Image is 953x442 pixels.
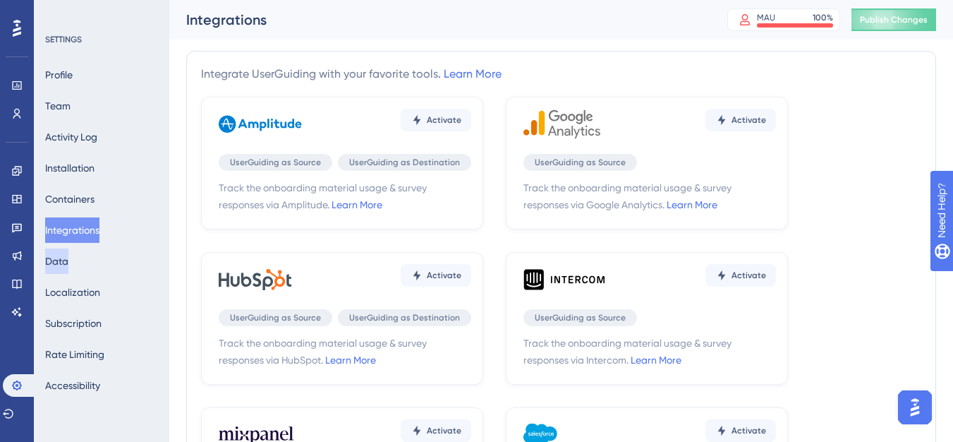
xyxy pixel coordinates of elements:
[523,179,776,213] span: Track the onboarding material usage & survey responses via Google Analytics.
[219,179,471,213] span: Track the onboarding material usage & survey responses via Amplitude.
[33,4,88,20] span: Need Help?
[332,199,382,210] a: Learn More
[427,270,461,281] span: Activate
[813,12,833,23] div: 100 %
[45,62,73,88] button: Profile
[444,67,502,80] a: Learn More
[732,270,766,281] span: Activate
[45,186,95,212] button: Containers
[45,124,97,150] button: Activity Log
[894,386,936,429] iframe: UserGuiding AI Assistant Launcher
[732,114,766,126] span: Activate
[219,335,471,369] span: Track the onboarding material usage & survey responses via HubSpot.
[45,217,99,243] button: Integrations
[45,342,104,367] button: Rate Limiting
[535,312,626,323] span: UserGuiding as Source
[427,425,461,436] span: Activate
[631,354,681,366] a: Learn More
[401,109,471,131] button: Activate
[523,335,776,369] span: Track the onboarding material usage & survey responses via Intercom.
[349,312,460,323] span: UserGuiding as Destination
[45,311,102,336] button: Subscription
[45,249,68,274] button: Data
[186,10,692,30] div: Integrations
[45,93,71,119] button: Team
[851,8,936,31] button: Publish Changes
[201,66,502,83] div: Integrate UserGuiding with your favorite tools.
[732,425,766,436] span: Activate
[230,157,321,168] span: UserGuiding as Source
[349,157,460,168] span: UserGuiding as Destination
[705,109,776,131] button: Activate
[667,199,717,210] a: Learn More
[757,12,775,23] div: MAU
[325,354,376,366] a: Learn More
[230,312,321,323] span: UserGuiding as Source
[705,419,776,442] button: Activate
[860,14,928,25] span: Publish Changes
[45,373,100,398] button: Accessibility
[401,419,471,442] button: Activate
[45,280,100,305] button: Localization
[427,114,461,126] span: Activate
[401,264,471,287] button: Activate
[705,264,776,287] button: Activate
[45,34,159,45] div: SETTINGS
[535,157,626,168] span: UserGuiding as Source
[45,155,95,181] button: Installation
